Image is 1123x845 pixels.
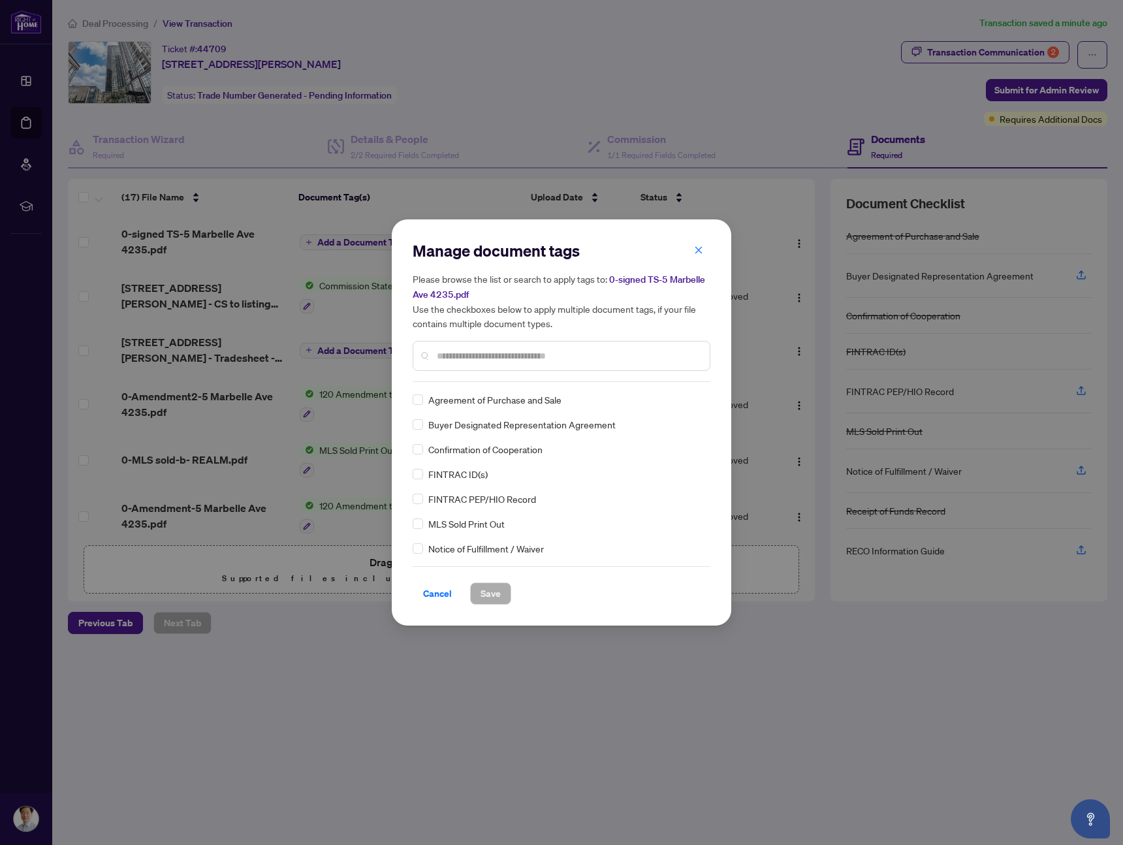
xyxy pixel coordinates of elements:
h2: Manage document tags [413,240,710,261]
span: MLS Sold Print Out [428,517,505,531]
button: Save [470,582,511,605]
button: Open asap [1071,799,1110,838]
span: FINTRAC ID(s) [428,467,488,481]
span: Notice of Fulfillment / Waiver [428,541,544,556]
button: Cancel [413,582,462,605]
span: Agreement of Purchase and Sale [428,392,561,407]
span: close [694,246,703,255]
span: Confirmation of Cooperation [428,442,543,456]
span: FINTRAC PEP/HIO Record [428,492,536,506]
span: Buyer Designated Representation Agreement [428,417,616,432]
span: Cancel [423,583,452,604]
h5: Please browse the list or search to apply tags to: Use the checkboxes below to apply multiple doc... [413,272,710,330]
